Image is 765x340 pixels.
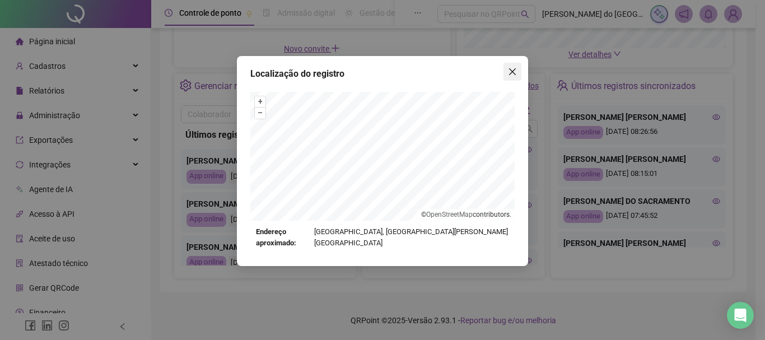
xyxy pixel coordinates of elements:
[255,96,265,107] button: +
[250,67,515,81] div: Localização do registro
[426,211,473,218] a: OpenStreetMap
[256,226,509,249] div: [GEOGRAPHIC_DATA], [GEOGRAPHIC_DATA][PERSON_NAME][GEOGRAPHIC_DATA]
[727,302,754,329] div: Open Intercom Messenger
[421,211,511,218] li: © contributors.
[255,108,265,118] button: –
[508,67,517,76] span: close
[256,226,310,249] strong: Endereço aproximado:
[503,63,521,81] button: Close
